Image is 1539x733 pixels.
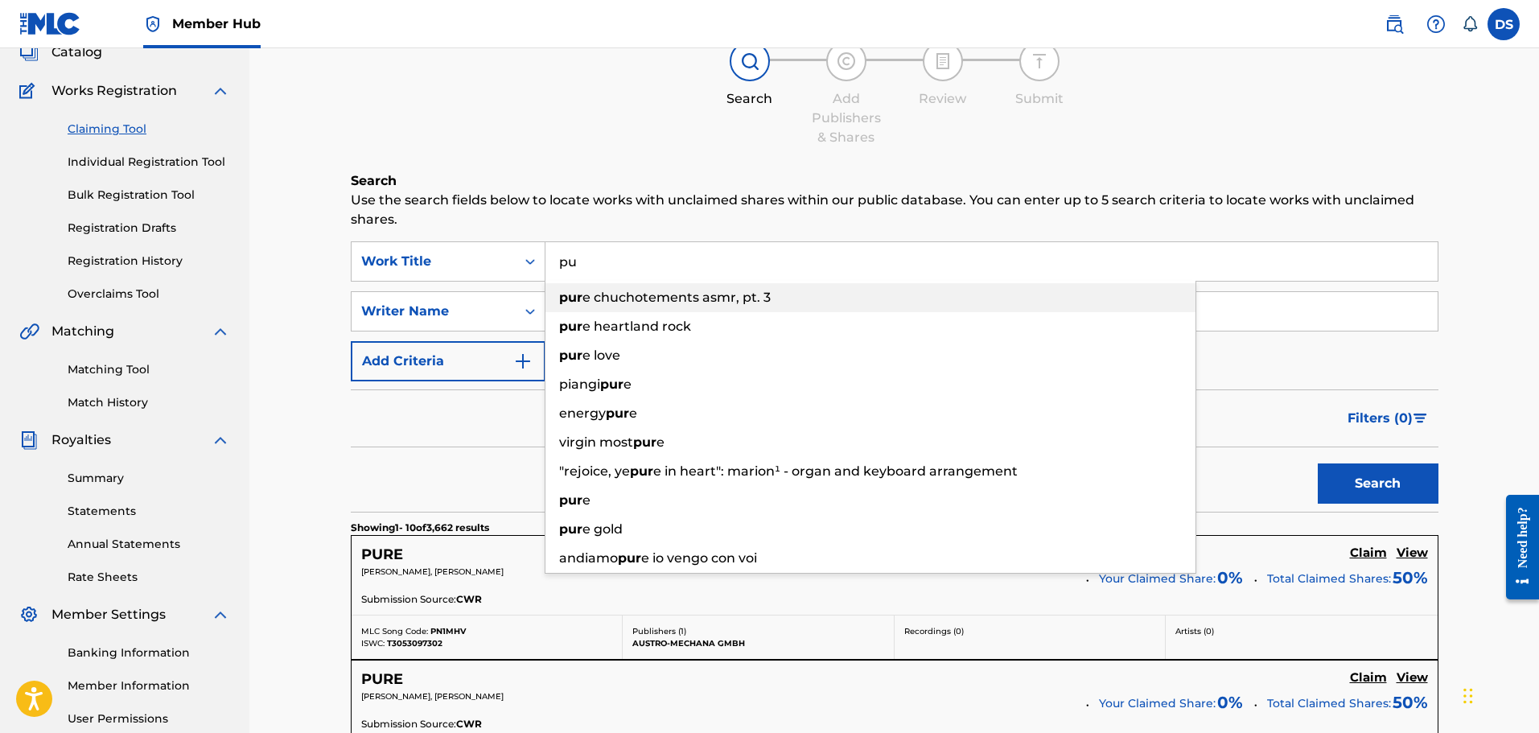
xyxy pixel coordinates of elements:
span: Your Claimed Share: [1099,570,1216,587]
iframe: Chat Widget [1459,656,1539,733]
span: piangi [559,377,600,392]
a: Summary [68,470,230,487]
h5: Claim [1350,670,1387,686]
a: Registration History [68,253,230,270]
strong: pur [559,348,582,363]
img: step indicator icon for Review [933,51,953,71]
a: View [1397,546,1428,563]
h5: Claim [1350,546,1387,561]
a: Public Search [1378,8,1410,40]
span: Total Claimed Shares: [1267,696,1391,710]
span: PN1MHV [430,626,466,636]
img: Member Settings [19,605,39,624]
span: Member Settings [51,605,166,624]
div: User Menu [1488,8,1520,40]
p: Artists ( 0 ) [1175,625,1428,637]
button: Add Criteria [351,341,545,381]
a: CatalogCatalog [19,43,102,62]
span: Submission Source: [361,717,456,731]
img: filter [1413,414,1427,423]
a: Annual Statements [68,536,230,553]
span: MLC Song Code: [361,626,428,636]
a: Registration Drafts [68,220,230,237]
span: virgin most [559,434,633,450]
span: Total Claimed Shares: [1267,571,1391,586]
p: Showing 1 - 10 of 3,662 results [351,521,489,535]
span: e in heart": marion¹ - organ and keyboard arrangement [653,463,1018,479]
span: Submission Source: [361,592,456,607]
span: 50 % [1393,566,1428,590]
img: step indicator icon for Search [740,51,759,71]
img: Royalties [19,430,39,450]
p: Publishers ( 1 ) [632,625,884,637]
span: Works Registration [51,81,177,101]
img: expand [211,81,230,101]
a: Claiming Tool [68,121,230,138]
img: expand [211,430,230,450]
strong: pur [559,521,582,537]
a: Match History [68,394,230,411]
span: CWR [456,717,482,731]
span: Member Hub [172,14,261,33]
div: Search [710,89,790,109]
p: AUSTRO-MECHANA GMBH [632,637,884,649]
img: Works Registration [19,81,40,101]
strong: pur [606,406,629,421]
strong: pur [559,319,582,334]
a: Individual Registration Tool [68,154,230,171]
span: Filters ( 0 ) [1348,409,1413,428]
span: e [656,434,665,450]
img: Catalog [19,43,39,62]
span: Your Claimed Share: [1099,695,1216,712]
a: Rate Sheets [68,569,230,586]
p: Use the search fields below to locate works with unclaimed shares within our public database. You... [351,191,1438,229]
img: expand [211,322,230,341]
span: 0 % [1217,690,1243,714]
a: Member Information [68,677,230,694]
a: Matching Tool [68,361,230,378]
span: e gold [582,521,623,537]
div: Review [903,89,983,109]
span: e io vengo con voi [641,550,757,566]
span: [PERSON_NAME], [PERSON_NAME] [361,691,504,702]
span: energy [559,406,606,421]
a: View [1397,670,1428,688]
strong: pur [618,550,641,566]
span: 0 % [1217,566,1243,590]
span: Catalog [51,43,102,62]
strong: pur [630,463,653,479]
span: CWR [456,592,482,607]
span: 50 % [1393,690,1428,714]
h5: PURE [361,670,403,689]
span: Royalties [51,430,111,450]
div: Notifications [1462,16,1478,32]
strong: pur [633,434,656,450]
div: Submit [999,89,1080,109]
img: 9d2ae6d4665cec9f34b9.svg [513,352,533,371]
img: step indicator icon for Add Publishers & Shares [837,51,856,71]
span: e [582,492,590,508]
form: Search Form [351,241,1438,512]
span: "rejoice, ye [559,463,630,479]
span: ISWC: [361,638,385,649]
div: Drag [1463,672,1473,720]
a: Overclaims Tool [68,286,230,303]
strong: pur [600,377,623,392]
a: Banking Information [68,644,230,661]
a: User Permissions [68,710,230,727]
div: Work Title [361,252,506,271]
h5: View [1397,670,1428,686]
img: expand [211,605,230,624]
span: e love [582,348,620,363]
h6: Search [351,171,1438,191]
h5: View [1397,546,1428,561]
span: e chuchotements asmr, pt. 3 [582,290,771,305]
p: Recordings ( 0 ) [904,625,1156,637]
div: Writer Name [361,302,506,321]
h5: PURE [361,546,403,564]
img: MLC Logo [19,12,81,35]
img: help [1426,14,1446,34]
button: Filters (0) [1338,398,1438,439]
